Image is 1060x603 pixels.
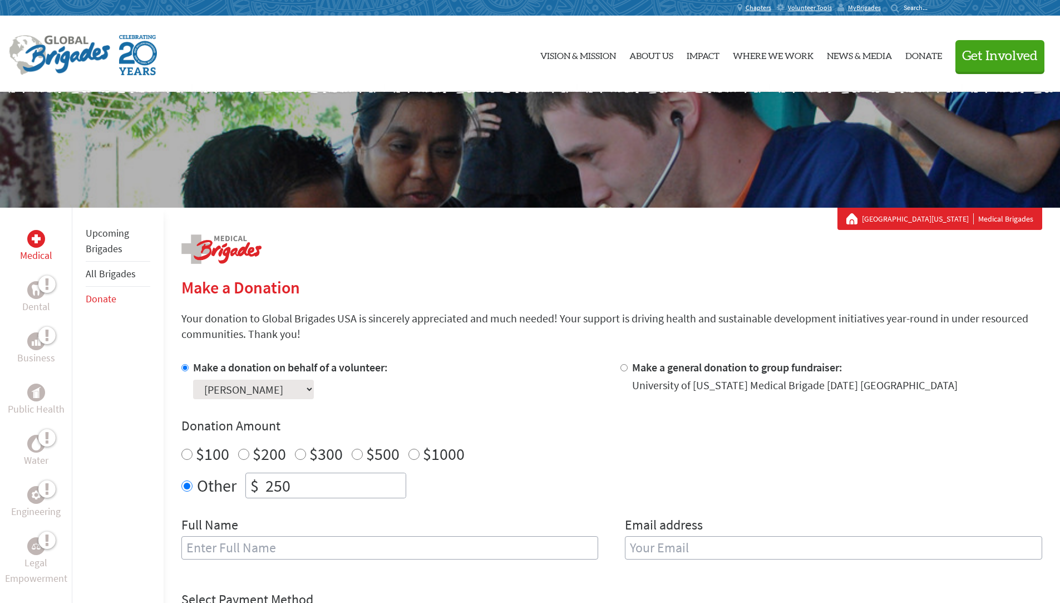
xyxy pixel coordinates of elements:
label: $100 [196,443,229,464]
label: $500 [366,443,400,464]
div: Business [27,332,45,350]
input: Search... [904,3,935,12]
input: Enter Full Name [181,536,599,560]
img: Medical [32,234,41,243]
a: Public HealthPublic Health [8,384,65,417]
h4: Donation Amount [181,417,1042,435]
a: Vision & Mission [540,25,616,83]
div: Legal Empowerment [27,537,45,555]
a: All Brigades [86,267,136,280]
h2: Make a Donation [181,277,1042,297]
label: Other [197,473,236,498]
a: [GEOGRAPHIC_DATA][US_STATE] [862,213,974,224]
a: About Us [629,25,673,83]
a: WaterWater [24,435,48,468]
img: Dental [32,285,41,295]
img: Global Brigades Logo [9,35,110,75]
label: $300 [309,443,343,464]
img: Public Health [32,387,41,398]
div: Engineering [27,486,45,504]
div: University of [US_STATE] Medical Brigade [DATE] [GEOGRAPHIC_DATA] [632,378,958,393]
img: Global Brigades Celebrating 20 Years [119,35,157,75]
a: EngineeringEngineering [11,486,61,519]
p: Business [17,350,55,366]
li: Upcoming Brigades [86,221,150,262]
button: Get Involved [955,40,1044,72]
label: Make a donation on behalf of a volunteer: [193,360,388,374]
span: Volunteer Tools [788,3,832,12]
p: Legal Empowerment [2,555,70,586]
p: Engineering [11,504,61,519]
span: Get Involved [962,50,1038,63]
p: Dental [22,299,50,315]
div: Dental [27,281,45,299]
a: Impact [687,25,719,83]
span: Chapters [746,3,771,12]
p: Your donation to Global Brigades USA is sincerely appreciated and much needed! Your support is dr... [181,311,1042,342]
img: logo-medical.png [181,234,262,264]
span: MyBrigades [848,3,881,12]
img: Engineering [32,491,41,499]
label: $1000 [423,443,465,464]
a: DentalDental [22,281,50,315]
a: News & Media [827,25,892,83]
input: Enter Amount [263,473,406,498]
img: Legal Empowerment [32,543,41,550]
div: Medical Brigades [846,213,1033,224]
div: Water [27,435,45,453]
label: Full Name [181,516,238,536]
div: $ [246,473,263,498]
a: Upcoming Brigades [86,227,129,255]
label: Make a general donation to group fundraiser: [632,360,842,374]
a: Donate [86,292,116,305]
p: Water [24,453,48,468]
input: Your Email [625,536,1042,560]
p: Public Health [8,401,65,417]
li: Donate [86,287,150,311]
li: All Brigades [86,262,150,287]
a: BusinessBusiness [17,332,55,366]
div: Public Health [27,384,45,401]
a: Where We Work [733,25,814,83]
img: Business [32,337,41,346]
div: Medical [27,230,45,248]
a: MedicalMedical [20,230,52,263]
p: Medical [20,248,52,263]
a: Donate [905,25,942,83]
label: Email address [625,516,703,536]
a: Legal EmpowermentLegal Empowerment [2,537,70,586]
img: Water [32,437,41,450]
label: $200 [253,443,286,464]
